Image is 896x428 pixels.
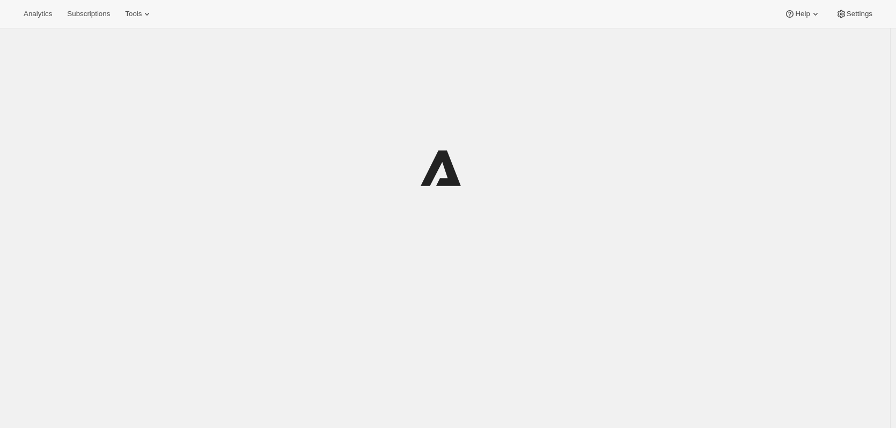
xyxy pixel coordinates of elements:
[847,10,872,18] span: Settings
[125,10,142,18] span: Tools
[17,6,58,21] button: Analytics
[24,10,52,18] span: Analytics
[119,6,159,21] button: Tools
[795,10,810,18] span: Help
[61,6,116,21] button: Subscriptions
[829,6,879,21] button: Settings
[778,6,827,21] button: Help
[67,10,110,18] span: Subscriptions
